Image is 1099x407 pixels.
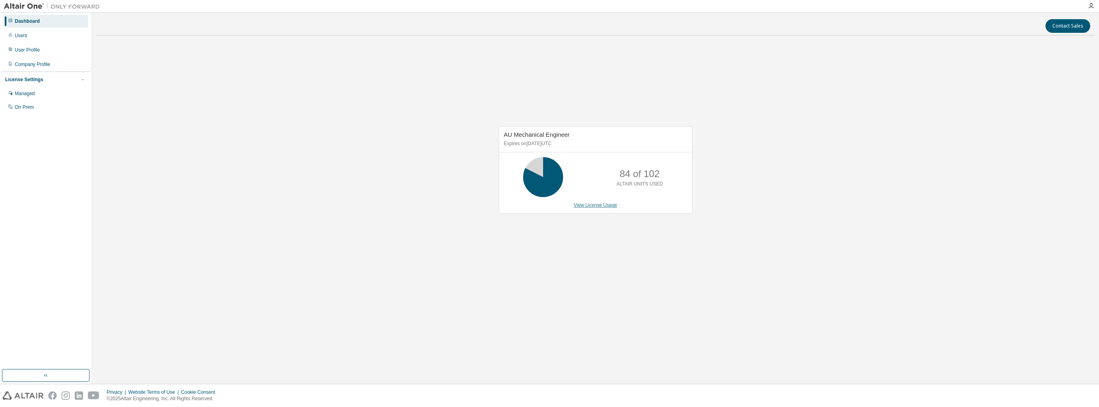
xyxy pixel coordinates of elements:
button: Contact Sales [1045,19,1090,33]
p: 84 of 102 [620,167,660,181]
img: youtube.svg [88,391,99,400]
div: Cookie Consent [181,389,220,395]
img: altair_logo.svg [2,391,44,400]
img: facebook.svg [48,391,57,400]
div: User Profile [15,47,40,53]
img: linkedin.svg [75,391,83,400]
div: Users [15,32,27,39]
div: On Prem [15,104,34,110]
div: Company Profile [15,61,50,68]
div: Managed [15,90,35,97]
p: Expires on [DATE] UTC [504,140,685,147]
img: instagram.svg [61,391,70,400]
p: © 2025 Altair Engineering, Inc. All Rights Reserved. [107,395,220,402]
div: Privacy [107,389,128,395]
div: Website Terms of Use [128,389,181,395]
span: AU Mechanical Engineer [504,131,570,138]
p: ALTAIR UNITS USED [617,181,663,188]
div: License Settings [5,76,43,83]
a: View License Usage [574,202,617,208]
img: Altair One [4,2,104,10]
div: Dashboard [15,18,40,24]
